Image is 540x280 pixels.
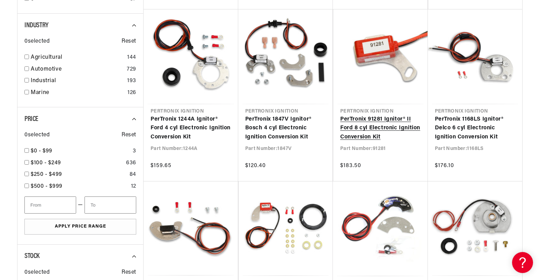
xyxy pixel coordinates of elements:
[24,196,76,214] input: From
[340,115,421,142] a: PerTronix 91281 Ignitor® II Ford 8 cyl Electronic Ignition Conversion Kit
[85,196,136,214] input: To
[127,88,136,98] div: 126
[126,159,136,168] div: 636
[127,65,136,74] div: 729
[24,253,39,260] span: Stock
[31,65,124,74] a: Automotive
[130,170,136,179] div: 84
[133,147,136,156] div: 3
[151,115,231,142] a: PerTronix 1244A Ignitor® Ford 4 cyl Electronic Ignition Conversion Kit
[31,88,125,98] a: Marine
[245,115,326,142] a: PerTronix 1847V Ignitor® Bosch 4 cyl Electronic Ignition Conversion Kit
[31,184,63,189] span: $500 - $999
[122,131,136,140] span: Reset
[31,148,52,154] span: $0 - $99
[78,201,83,210] span: —
[435,115,516,142] a: PerTronix 1168LS Ignitor® Delco 6 cyl Electronic Ignition Conversion Kit
[127,77,136,86] div: 193
[24,219,136,235] button: Apply Price Range
[131,182,136,191] div: 12
[24,116,38,123] span: Price
[122,37,136,46] span: Reset
[31,172,62,177] span: $250 - $499
[127,53,136,62] div: 144
[24,131,50,140] span: 0 selected
[24,22,49,29] span: Industry
[24,37,50,46] span: 0 selected
[31,77,124,86] a: Industrial
[31,160,61,166] span: $100 - $249
[122,268,136,277] span: Reset
[24,268,50,277] span: 0 selected
[31,53,124,62] a: Agricultural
